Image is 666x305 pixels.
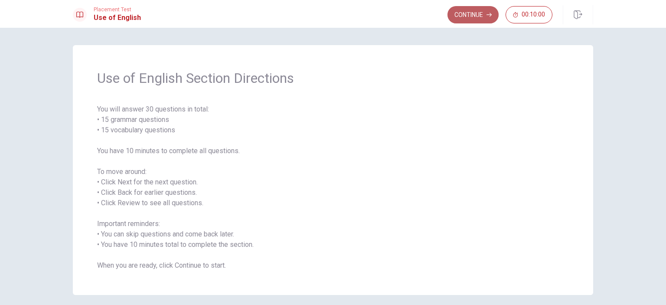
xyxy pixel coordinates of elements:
span: 00:10:00 [522,11,545,18]
h1: Use of English [94,13,141,23]
button: Continue [447,6,499,23]
button: 00:10:00 [506,6,552,23]
span: Use of English Section Directions [97,69,569,87]
span: You will answer 30 questions in total: • 15 grammar questions • 15 vocabulary questions You have ... [97,104,569,271]
span: Placement Test [94,7,141,13]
